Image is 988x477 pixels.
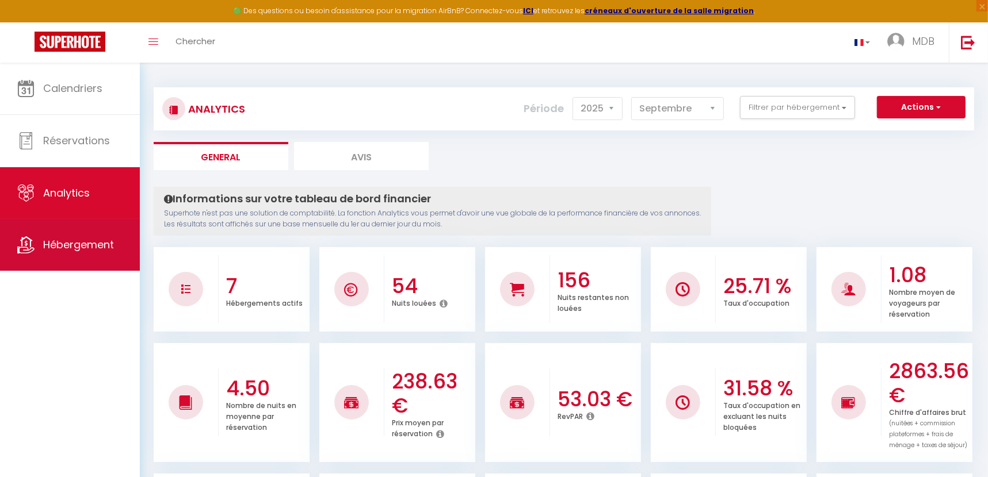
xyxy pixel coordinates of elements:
[676,395,690,410] img: NO IMAGE
[9,5,44,39] button: Ouvrir le widget de chat LiveChat
[392,370,472,418] h3: 238.63 €
[181,284,190,294] img: NO IMAGE
[841,395,856,409] img: NO IMAGE
[226,376,307,401] h3: 4.50
[723,274,804,298] h3: 25.71 %
[524,96,564,121] label: Période
[43,237,114,252] span: Hébergement
[226,398,296,432] p: Nombre de nuits en moyenne par réservation
[889,405,967,450] p: Chiffre d'affaires brut
[154,142,288,170] li: General
[185,96,245,122] h3: Analytics
[723,296,789,308] p: Taux d'occupation
[392,416,444,438] p: Prix moyen par réservation
[877,96,966,119] button: Actions
[889,359,970,407] h3: 2863.56 €
[889,263,970,287] h3: 1.08
[392,296,436,308] p: Nuits louées
[740,96,855,119] button: Filtrer par hébergement
[558,387,638,411] h3: 53.03 €
[879,22,949,63] a: ... MDB
[723,376,804,401] h3: 31.58 %
[558,290,629,313] p: Nuits restantes non louées
[43,81,102,95] span: Calendriers
[558,268,638,293] h3: 156
[43,133,110,148] span: Réservations
[723,398,800,432] p: Taux d'occupation en excluant les nuits bloquées
[226,296,303,308] p: Hébergements actifs
[176,35,215,47] span: Chercher
[164,208,701,230] p: Superhote n'est pas une solution de comptabilité. La fonction Analytics vous permet d'avoir une v...
[889,419,967,449] span: (nuitées + commission plateformes + frais de ménage + taxes de séjour)
[585,6,754,16] a: créneaux d'ouverture de la salle migration
[294,142,429,170] li: Avis
[558,409,583,421] p: RevPAR
[912,34,934,48] span: MDB
[523,6,533,16] a: ICI
[167,22,224,63] a: Chercher
[889,285,955,319] p: Nombre moyen de voyageurs par réservation
[226,274,307,298] h3: 7
[35,32,105,52] img: Super Booking
[43,186,90,200] span: Analytics
[887,33,905,50] img: ...
[392,274,472,298] h3: 54
[961,35,975,49] img: logout
[164,193,701,205] h4: Informations sur votre tableau de bord financier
